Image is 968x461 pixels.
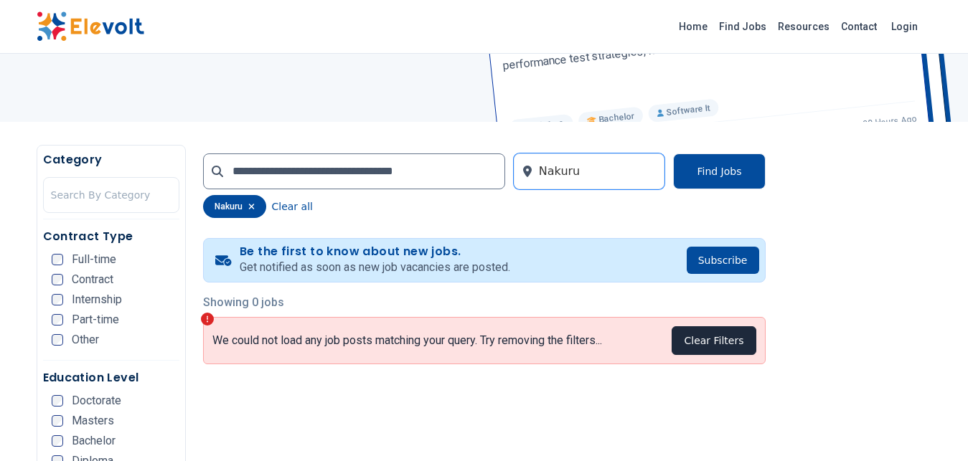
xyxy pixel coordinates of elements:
[203,195,266,218] div: nakuru
[687,247,759,274] button: Subscribe
[203,294,766,311] p: Showing 0 jobs
[52,435,63,447] input: Bachelor
[52,294,63,305] input: Internship
[240,244,510,259] h4: Be the first to know about new jobs.
[72,254,116,265] span: Full-time
[72,274,113,285] span: Contract
[772,15,835,38] a: Resources
[72,314,119,325] span: Part-time
[37,11,144,42] img: Elevolt
[240,259,510,276] p: Get notified as soon as new job vacancies are posted.
[896,392,968,461] iframe: Chat Widget
[52,395,63,407] input: Doctorate
[43,151,179,168] h5: Category
[43,369,179,386] h5: Education Level
[672,326,756,355] button: Clear Filters
[43,228,179,245] h5: Contract Type
[72,415,114,427] span: Masters
[673,15,713,38] a: Home
[212,333,602,348] p: We could not load any job posts matching your query. Try removing the filters...
[883,12,926,41] a: Login
[72,395,121,407] span: Doctorate
[72,334,99,346] span: Other
[52,334,63,346] input: Other
[72,294,122,305] span: Internship
[72,435,116,447] span: Bachelor
[52,314,63,325] input: Part-time
[52,415,63,427] input: Masters
[52,254,63,265] input: Full-time
[673,153,765,189] button: Find Jobs
[52,274,63,285] input: Contract
[835,15,883,38] a: Contact
[713,15,772,38] a: Find Jobs
[272,195,313,218] button: Clear all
